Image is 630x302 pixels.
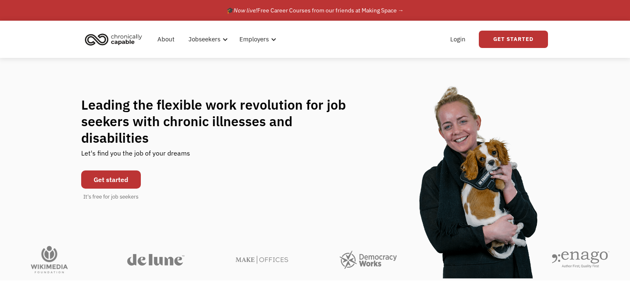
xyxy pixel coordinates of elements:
div: It's free for job seekers [83,193,138,201]
div: Employers [239,34,269,44]
a: Get Started [479,31,548,48]
a: Get started [81,170,141,189]
div: Employers [234,26,279,53]
div: 🎓 Free Career Courses from our friends at Making Space → [227,5,404,15]
a: home [82,30,148,48]
em: Now live! [234,7,257,14]
div: Jobseekers [183,26,230,53]
a: Login [445,26,471,53]
div: Let's find you the job of your dreams [81,146,190,166]
img: Chronically Capable logo [82,30,145,48]
a: About [152,26,179,53]
div: Jobseekers [188,34,220,44]
h1: Leading the flexible work revolution for job seekers with chronic illnesses and disabilities [81,96,362,146]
